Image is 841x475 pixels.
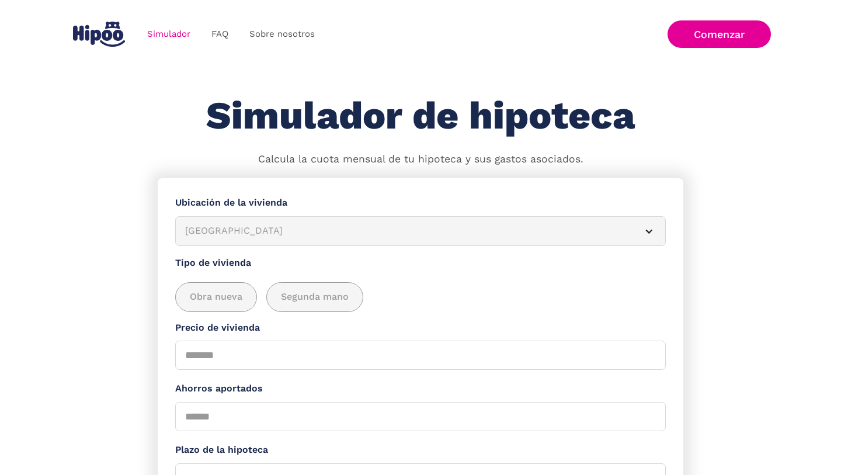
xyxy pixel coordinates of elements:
[281,290,349,304] span: Segunda mano
[175,216,666,246] article: [GEOGRAPHIC_DATA]
[137,23,201,46] a: Simulador
[201,23,239,46] a: FAQ
[668,20,771,48] a: Comenzar
[175,382,666,396] label: Ahorros aportados
[175,256,666,271] label: Tipo de vivienda
[190,290,242,304] span: Obra nueva
[258,152,583,167] p: Calcula la cuota mensual de tu hipoteca y sus gastos asociados.
[185,224,628,238] div: [GEOGRAPHIC_DATA]
[175,443,666,457] label: Plazo de la hipoteca
[239,23,325,46] a: Sobre nosotros
[206,95,635,137] h1: Simulador de hipoteca
[175,321,666,335] label: Precio de vivienda
[175,282,666,312] div: add_description_here
[175,196,666,210] label: Ubicación de la vivienda
[70,17,127,51] a: home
